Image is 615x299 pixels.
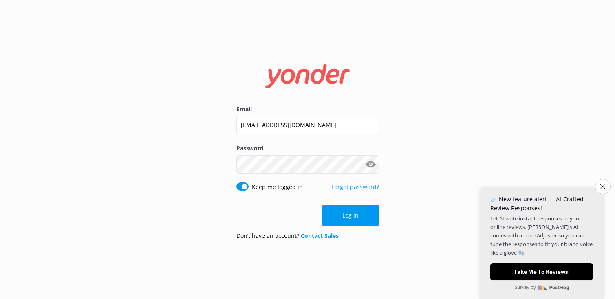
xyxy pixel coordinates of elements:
input: user@emailaddress.com [236,116,379,134]
label: Email [236,105,379,114]
button: Log in [322,205,379,226]
a: Contact Sales [301,232,339,240]
p: Don’t have an account? [236,231,339,240]
a: Forgot password? [331,183,379,191]
label: Keep me logged in [252,182,303,191]
button: Show password [363,156,379,172]
label: Password [236,144,379,153]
